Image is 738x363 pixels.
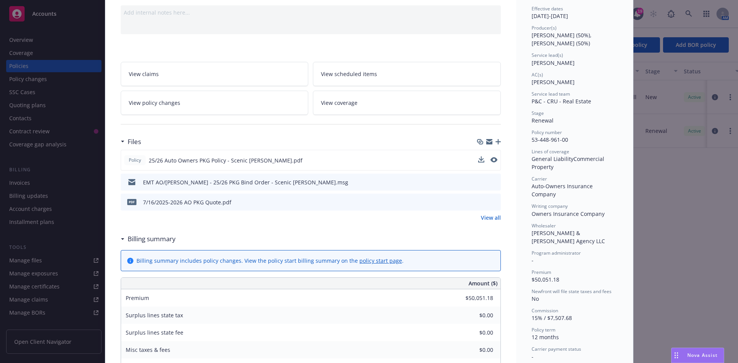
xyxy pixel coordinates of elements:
[149,156,303,164] span: 25/26 Auto Owners PKG Policy - Scenic [PERSON_NAME].pdf
[491,178,498,186] button: preview file
[532,5,618,20] div: [DATE] - [DATE]
[321,70,377,78] span: View scheduled items
[532,288,612,295] span: Newfront will file state taxes and fees
[121,91,309,115] a: View policy changes
[127,157,143,164] span: Policy
[687,352,718,358] span: Nova Assist
[478,156,484,164] button: download file
[448,327,498,338] input: 0.00
[532,210,605,217] span: Owners Insurance Company
[128,137,141,147] h3: Files
[490,156,497,164] button: preview file
[672,348,681,363] div: Drag to move
[532,314,572,322] span: 15% / $7,507.68
[136,257,404,265] div: Billing summary includes policy changes. View the policy start billing summary on the .
[448,344,498,356] input: 0.00
[532,182,594,198] span: Auto-Owners Insurance Company
[532,250,581,256] span: Program administrator
[532,222,556,229] span: Wholesaler
[313,91,501,115] a: View coverage
[143,198,231,206] div: 7/16/2025-2026 AO PKG Quote.pdf
[532,353,534,360] span: -
[532,257,534,264] span: -
[121,62,309,86] a: View claims
[532,295,539,302] span: No
[532,203,568,209] span: Writing company
[532,110,544,116] span: Stage
[479,178,485,186] button: download file
[448,310,498,321] input: 0.00
[321,99,357,107] span: View coverage
[126,346,170,353] span: Misc taxes & fees
[478,156,484,162] button: download file
[532,25,557,31] span: Producer(s)
[479,198,485,206] button: download file
[532,91,570,97] span: Service lead team
[532,276,559,283] span: $50,051.18
[532,269,551,275] span: Premium
[532,333,559,341] span: 12 months
[532,78,575,86] span: [PERSON_NAME]
[532,346,581,352] span: Carrier payment status
[532,129,562,136] span: Policy number
[129,99,180,107] span: View policy changes
[532,176,547,182] span: Carrier
[532,71,543,78] span: AC(s)
[491,198,498,206] button: preview file
[490,157,497,162] button: preview file
[532,98,591,105] span: P&C - CRU - Real Estate
[532,148,569,155] span: Lines of coverage
[448,292,498,304] input: 0.00
[532,229,605,245] span: [PERSON_NAME] & [PERSON_NAME] Agency LLC
[126,312,183,319] span: Surplus lines state tax
[532,307,558,314] span: Commission
[532,31,593,47] span: [PERSON_NAME] (50%), [PERSON_NAME] (50%)
[532,136,568,143] span: 53-448-961-00
[127,199,136,205] span: pdf
[128,234,176,244] h3: Billing summary
[313,62,501,86] a: View scheduled items
[124,8,498,17] div: Add internal notes here...
[532,155,573,162] span: General Liability
[469,279,497,287] span: Amount ($)
[121,234,176,244] div: Billing summary
[143,178,348,186] div: EMT AO/[PERSON_NAME] - 25/26 PKG Bind Order - Scenic [PERSON_NAME].msg
[481,214,501,222] a: View all
[532,117,553,124] span: Renewal
[532,59,575,66] span: [PERSON_NAME]
[359,257,402,264] a: policy start page
[671,348,724,363] button: Nova Assist
[532,5,563,12] span: Effective dates
[532,52,563,58] span: Service lead(s)
[126,294,149,302] span: Premium
[129,70,159,78] span: View claims
[121,137,141,147] div: Files
[532,155,606,171] span: Commercial Property
[126,329,183,336] span: Surplus lines state fee
[532,327,555,333] span: Policy term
